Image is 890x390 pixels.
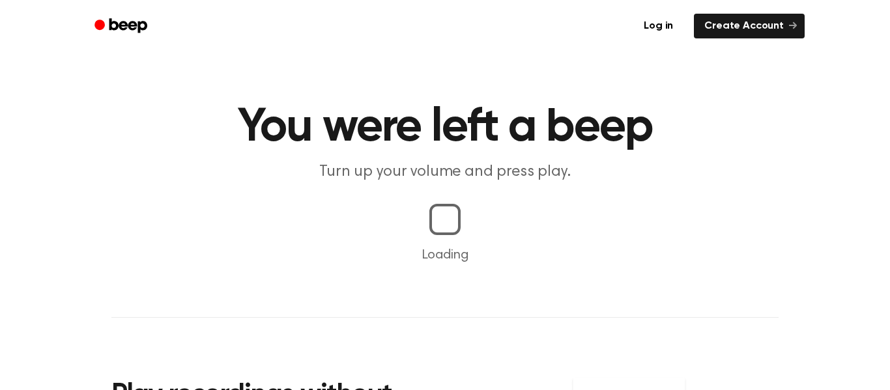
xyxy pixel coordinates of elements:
[85,14,159,39] a: Beep
[694,14,805,38] a: Create Account
[111,104,779,151] h1: You were left a beep
[16,245,874,265] p: Loading
[195,161,695,183] p: Turn up your volume and press play.
[631,11,686,41] a: Log in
